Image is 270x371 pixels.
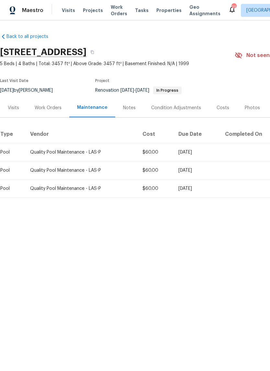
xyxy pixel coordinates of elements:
th: Due Date [173,125,219,143]
span: Work Orders [111,4,127,17]
button: Copy Address [86,46,98,58]
div: Quality Pool Maintenance - LAS-P [30,167,132,174]
div: Condition Adjustments [151,105,201,111]
span: [DATE] [136,88,149,93]
div: 21 [231,4,236,10]
th: Vendor [25,125,137,143]
span: Renovation [95,88,182,93]
div: Pool [0,149,20,156]
div: [DATE] [178,149,214,156]
div: Pool [0,167,20,174]
div: $60.00 [142,149,168,156]
th: Cost [137,125,174,143]
span: - [120,88,149,93]
span: Geo Assignments [189,4,220,17]
div: Work Orders [35,105,62,111]
span: Tasks [135,8,149,13]
div: [DATE] [178,185,214,192]
span: [DATE] [120,88,134,93]
span: Projects [83,7,103,14]
div: Maintenance [77,104,107,111]
div: Costs [217,105,229,111]
div: Quality Pool Maintenance - LAS-P [30,185,132,192]
div: Quality Pool Maintenance - LAS-P [30,149,132,156]
div: Photos [245,105,260,111]
span: Properties [156,7,182,14]
div: $60.00 [142,167,168,174]
span: In Progress [154,88,181,92]
div: [DATE] [178,167,214,174]
span: Visits [62,7,75,14]
div: Pool [0,185,20,192]
span: Maestro [22,7,43,14]
div: Notes [123,105,136,111]
div: Visits [8,105,19,111]
div: $60.00 [142,185,168,192]
span: Project [95,79,109,83]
